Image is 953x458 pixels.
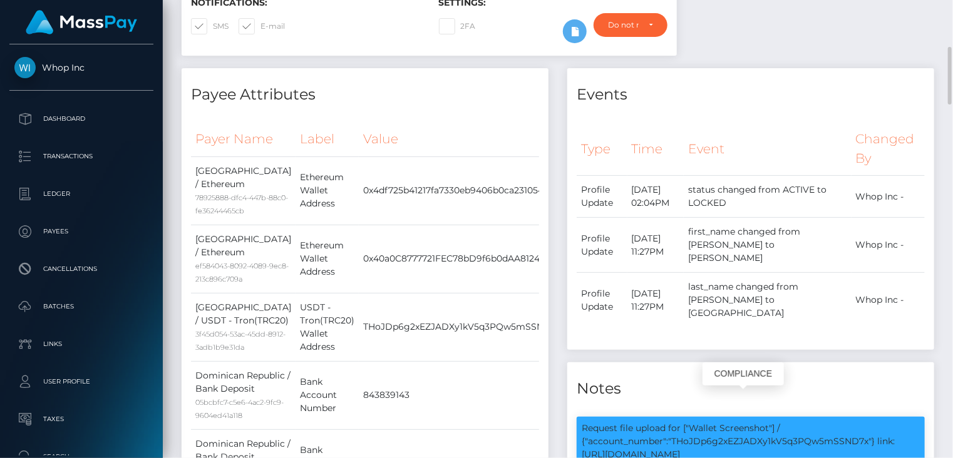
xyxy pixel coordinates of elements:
[296,156,359,225] td: Ethereum Wallet Address
[627,122,684,175] th: Time
[577,273,627,328] td: Profile Update
[14,260,148,278] p: Cancellations
[14,185,148,203] p: Ledger
[852,122,925,175] th: Changed By
[195,330,286,352] small: 3f45d054-53ac-45dd-8912-3adb1b9e31da
[9,253,153,285] a: Cancellations
[191,293,296,361] td: [GEOGRAPHIC_DATA] / USDT - Tron(TRC20)
[191,361,296,429] td: Dominican Republic / Bank Deposit
[14,222,148,241] p: Payees
[296,293,359,361] td: USDT - Tron(TRC20) Wallet Address
[577,378,925,400] h4: Notes
[14,297,148,316] p: Batches
[577,122,627,175] th: Type
[684,176,851,218] td: status changed from ACTIVE to LOCKED
[191,18,229,34] label: SMS
[684,122,851,175] th: Event
[239,18,285,34] label: E-mail
[14,109,148,128] p: Dashboard
[594,13,667,37] button: Do not require
[191,156,296,225] td: [GEOGRAPHIC_DATA] / Ethereum
[195,262,289,283] small: ef584043-8092-4089-9ec8-213c896c709a
[9,291,153,322] a: Batches
[195,193,288,215] small: 78925888-dfc4-447b-88c0-fe36244465cb
[296,122,359,156] th: Label
[9,62,153,73] span: Whop Inc
[9,216,153,247] a: Payees
[359,361,595,429] td: 843839143
[577,176,627,218] td: Profile Update
[9,366,153,397] a: User Profile
[9,328,153,360] a: Links
[684,273,851,328] td: last_name changed from [PERSON_NAME] to [GEOGRAPHIC_DATA]
[9,178,153,210] a: Ledger
[359,122,595,156] th: Value
[627,176,684,218] td: [DATE] 02:04PM
[26,10,137,34] img: MassPay Logo
[14,335,148,354] p: Links
[684,218,851,273] td: first_name changed from [PERSON_NAME] to [PERSON_NAME]
[14,57,36,78] img: Whop Inc
[627,273,684,328] td: [DATE] 11:27PM
[191,225,296,293] td: [GEOGRAPHIC_DATA] / Ethereum
[9,103,153,135] a: Dashboard
[9,141,153,172] a: Transactions
[14,372,148,391] p: User Profile
[852,218,925,273] td: Whop Inc -
[439,18,476,34] label: 2FA
[296,361,359,429] td: Bank Account Number
[296,225,359,293] td: Ethereum Wallet Address
[191,122,296,156] th: Payer Name
[195,398,284,420] small: 05bcbfc7-c5e6-4ac2-9fc9-9604ed41a118
[608,20,639,30] div: Do not require
[359,225,595,293] td: 0x40a0C8777721FEC78bD9f6b0dAA81249B86Fa346
[359,156,595,225] td: 0x4df725b41217fa7330eb9406b0ca231054cdd094
[577,218,627,273] td: Profile Update
[14,410,148,429] p: Taxes
[852,273,925,328] td: Whop Inc -
[703,362,784,385] div: COMPLIANCE
[852,176,925,218] td: Whop Inc -
[14,147,148,166] p: Transactions
[577,84,925,106] h4: Events
[191,84,539,106] h4: Payee Attributes
[9,404,153,435] a: Taxes
[359,293,595,361] td: THoJDp6g2xEZJADXy1kV5q3PQw5mSSND7x
[627,218,684,273] td: [DATE] 11:27PM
